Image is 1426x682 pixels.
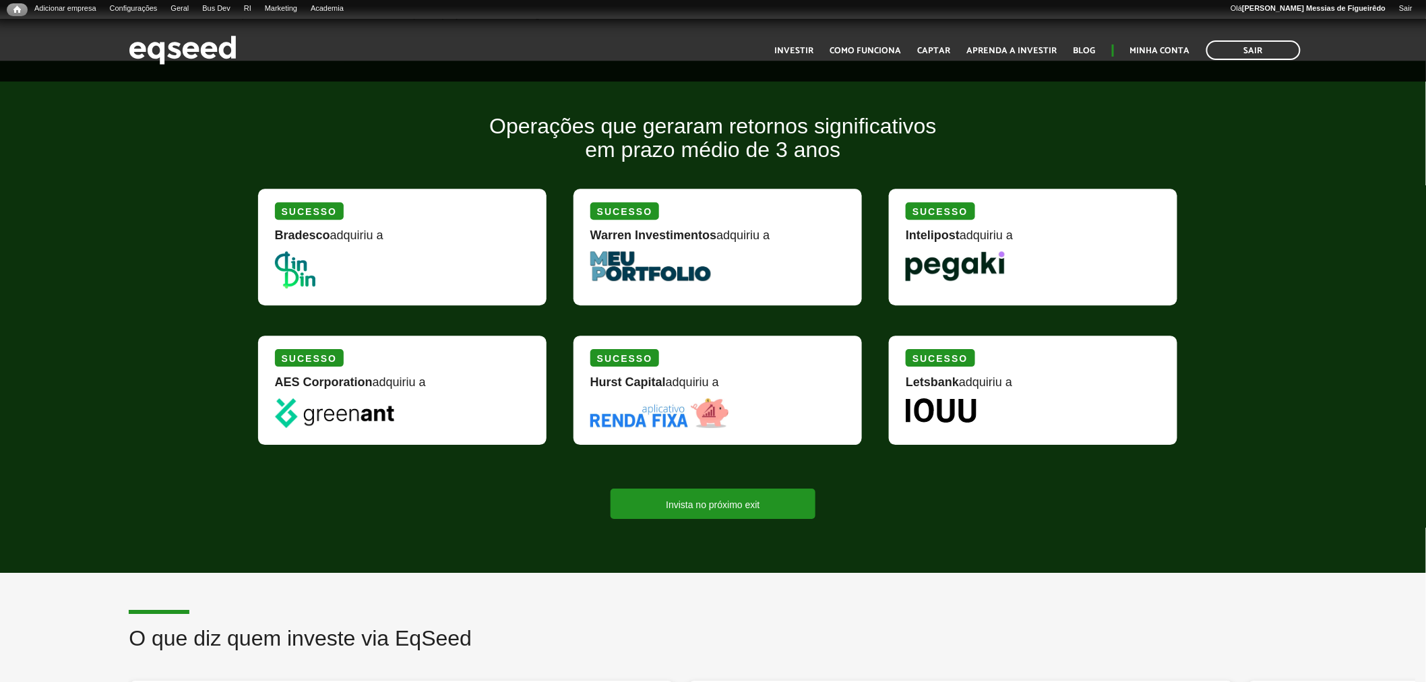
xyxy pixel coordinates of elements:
div: adquiriu a [275,229,530,251]
strong: Warren Investimentos [590,228,716,242]
div: adquiriu a [590,229,845,251]
a: Como funciona [830,46,902,55]
a: Sair [1206,40,1301,60]
h2: O que diz quem investe via EqSeed [129,627,1416,671]
strong: [PERSON_NAME] Messias de Figueirêdo [1242,4,1386,12]
strong: Hurst Capital [590,375,666,389]
a: Blog [1074,46,1096,55]
a: Invista no próximo exit [611,489,815,519]
a: Investir [775,46,814,55]
a: Adicionar empresa [28,3,103,14]
a: Sair [1392,3,1419,14]
a: Olá[PERSON_NAME] Messias de Figueirêdo [1224,3,1392,14]
a: Bus Dev [195,3,237,14]
div: adquiriu a [906,229,1160,251]
div: adquiriu a [275,376,530,398]
img: Renda Fixa [590,398,729,428]
strong: Bradesco [275,228,330,242]
div: Sucesso [590,202,659,220]
strong: Letsbank [906,375,959,389]
div: Sucesso [275,349,344,367]
div: adquiriu a [590,376,845,398]
div: adquiriu a [906,376,1160,398]
a: Minha conta [1130,46,1190,55]
img: EqSeed [129,32,237,68]
a: Configurações [103,3,164,14]
img: DinDin [275,251,315,288]
div: Sucesso [906,349,974,367]
div: Sucesso [906,202,974,220]
img: Iouu [906,398,976,423]
a: Marketing [258,3,304,14]
a: RI [237,3,258,14]
span: Início [13,5,21,14]
strong: Intelipost [906,228,960,242]
img: MeuPortfolio [590,251,711,281]
a: Aprenda a investir [967,46,1057,55]
img: greenant [275,398,394,428]
a: Geral [164,3,195,14]
img: Pegaki [906,251,1005,281]
a: Captar [918,46,951,55]
h2: Operações que geraram retornos significativos em prazo médio de 3 anos [248,115,1179,182]
a: Academia [304,3,350,14]
div: Sucesso [590,349,659,367]
div: Sucesso [275,202,344,220]
strong: AES Corporation [275,375,373,389]
a: Início [7,3,28,16]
